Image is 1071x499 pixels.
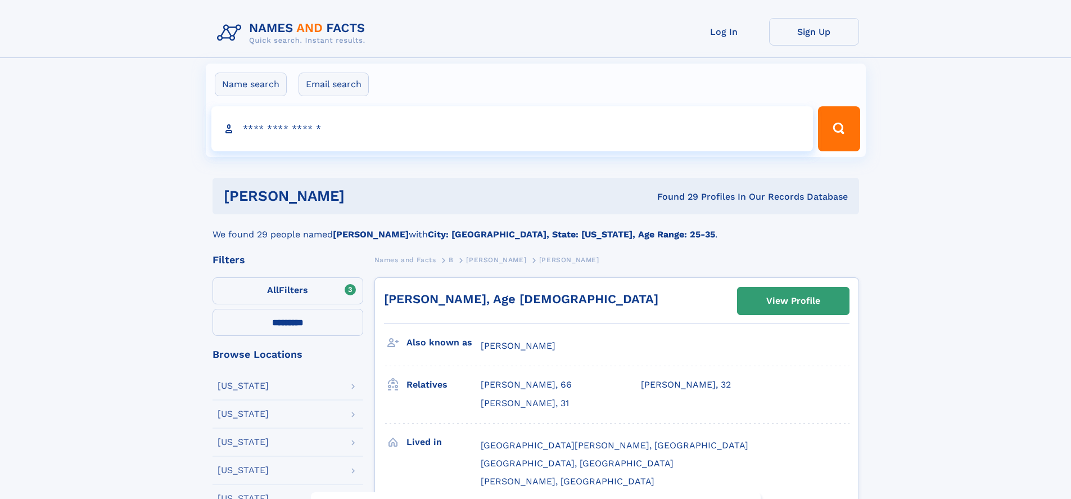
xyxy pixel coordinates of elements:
[374,253,436,267] a: Names and Facts
[267,285,279,295] span: All
[481,379,572,391] a: [PERSON_NAME], 66
[641,379,731,391] a: [PERSON_NAME], 32
[481,340,555,351] span: [PERSON_NAME]
[384,292,658,306] a: [PERSON_NAME], Age [DEMOGRAPHIC_DATA]
[218,438,269,447] div: [US_STATE]
[481,397,569,410] a: [PERSON_NAME], 31
[213,277,363,304] label: Filters
[738,287,849,314] a: View Profile
[501,191,848,203] div: Found 29 Profiles In Our Records Database
[466,256,526,264] span: [PERSON_NAME]
[218,466,269,475] div: [US_STATE]
[481,476,654,487] span: [PERSON_NAME], [GEOGRAPHIC_DATA]
[769,18,859,46] a: Sign Up
[299,73,369,96] label: Email search
[449,253,454,267] a: B
[766,288,820,314] div: View Profile
[224,189,501,203] h1: [PERSON_NAME]
[428,229,715,240] b: City: [GEOGRAPHIC_DATA], State: [US_STATE], Age Range: 25-35
[213,214,859,241] div: We found 29 people named with .
[539,256,599,264] span: [PERSON_NAME]
[213,349,363,359] div: Browse Locations
[218,381,269,390] div: [US_STATE]
[215,73,287,96] label: Name search
[333,229,409,240] b: [PERSON_NAME]
[818,106,860,151] button: Search Button
[213,18,374,48] img: Logo Names and Facts
[211,106,814,151] input: search input
[406,333,481,352] h3: Also known as
[679,18,769,46] a: Log In
[481,440,748,451] span: [GEOGRAPHIC_DATA][PERSON_NAME], [GEOGRAPHIC_DATA]
[406,375,481,394] h3: Relatives
[218,410,269,419] div: [US_STATE]
[406,433,481,452] h3: Lived in
[466,253,526,267] a: [PERSON_NAME]
[449,256,454,264] span: B
[213,255,363,265] div: Filters
[481,458,674,469] span: [GEOGRAPHIC_DATA], [GEOGRAPHIC_DATA]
